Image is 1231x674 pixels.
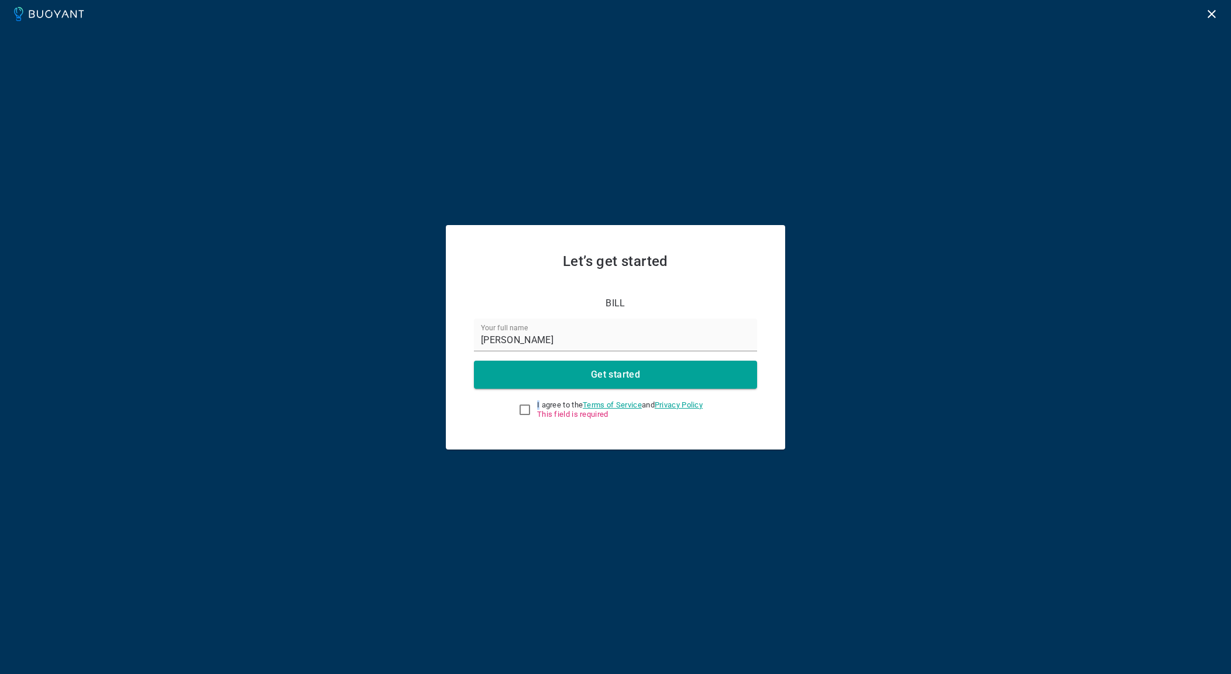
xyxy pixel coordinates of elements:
[474,253,757,269] h2: Let’s get started
[591,369,640,381] h4: Get started
[606,298,625,309] p: BILL
[537,410,703,419] span: This field is required
[1202,4,1222,24] button: Logout
[655,400,703,409] a: Privacy Policy
[481,323,528,333] label: Your full name
[1202,8,1222,19] a: Logout
[537,400,703,410] span: I agree to the and
[583,400,642,409] a: Terms of Service
[474,361,757,389] button: Get started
